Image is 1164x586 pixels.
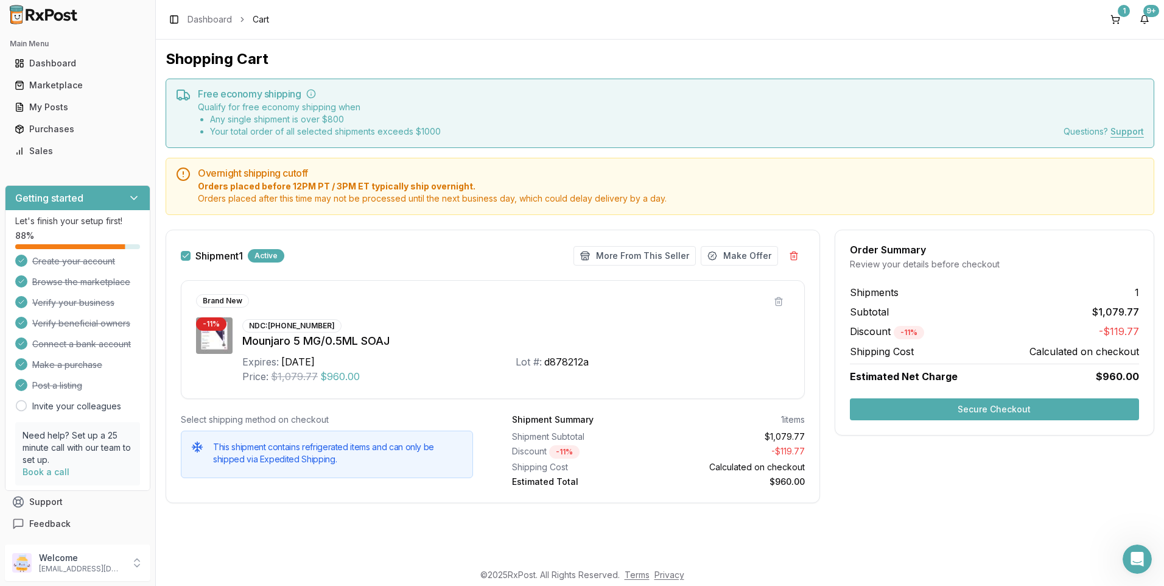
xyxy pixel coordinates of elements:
h5: Free economy shipping [198,89,1144,99]
li: Your total order of all selected shipments exceeds $ 1000 [210,125,441,138]
button: Purchases [5,119,150,139]
img: Mounjaro 5 MG/0.5ML SOAJ [196,317,233,354]
a: Invite your colleagues [32,400,121,412]
button: Marketplace [5,76,150,95]
span: Estimated Net Charge [850,370,958,383]
button: Sales [5,141,150,161]
span: Orders placed after this time may not be processed until the next business day, which could delay... [198,192,1144,205]
span: Feedback [29,518,71,530]
div: - 11 % [196,317,226,331]
div: Calculated on checkout [663,461,804,473]
div: Discount [512,445,653,459]
div: Order Summary [850,245,1139,255]
div: Shipping Cost [512,461,653,473]
div: Marketplace [15,79,141,91]
span: Orders placed before 12PM PT / 3PM ET typically ship overnight. [198,180,1144,192]
div: Active [248,249,284,263]
div: Dashboard [15,57,141,69]
div: [DATE] [281,355,315,369]
div: - 11 % [894,326,924,339]
span: Discount [850,325,924,337]
label: Shipment 1 [195,251,243,261]
div: 1 [1118,5,1130,17]
button: My Posts [5,97,150,117]
a: Marketplace [10,74,145,96]
a: My Posts [10,96,145,118]
span: $1,079.77 [1092,305,1139,319]
p: Welcome [39,552,124,564]
div: Questions? [1064,125,1144,138]
span: Cart [253,13,269,26]
button: More From This Seller [573,246,696,266]
h5: This shipment contains refrigerated items and can only be shipped via Expedited Shipping. [213,441,463,465]
nav: breadcrumb [188,13,269,26]
p: Let's finish your setup first! [15,215,140,227]
span: 1 [1135,285,1139,300]
a: Terms [625,570,650,580]
div: My Posts [15,101,141,113]
div: Brand New [196,294,249,308]
a: Sales [10,140,145,162]
div: Select shipping method on checkout [181,414,473,426]
iframe: Intercom live chat [1123,545,1152,574]
div: d878212a [544,355,589,369]
div: Review your details before checkout [850,258,1139,270]
button: Support [5,491,150,513]
div: $960.00 [663,476,804,488]
div: Price: [242,369,268,384]
div: NDC: [PHONE_NUMBER] [242,319,342,333]
h2: Main Menu [10,39,145,49]
span: -$119.77 [1099,324,1139,339]
span: Make a purchase [32,359,102,371]
div: Mounjaro 5 MG/0.5ML SOAJ [242,333,790,350]
a: Dashboard [10,52,145,74]
span: $1,079.77 [271,369,318,384]
div: $1,079.77 [663,431,804,443]
img: RxPost Logo [5,5,83,24]
span: Connect a bank account [32,338,131,350]
button: Feedback [5,513,150,535]
span: Browse the marketplace [32,276,130,288]
div: Expires: [242,355,279,369]
span: Subtotal [850,305,889,319]
div: Purchases [15,123,141,135]
a: Purchases [10,118,145,140]
span: Post a listing [32,379,82,392]
span: Create your account [32,255,115,267]
li: Any single shipment is over $ 800 [210,113,441,125]
button: Dashboard [5,54,150,73]
p: [EMAIL_ADDRESS][DOMAIN_NAME] [39,564,124,574]
div: - $119.77 [663,445,804,459]
span: Shipments [850,285,899,300]
div: Qualify for free economy shipping when [198,101,441,138]
div: Sales [15,145,141,157]
span: Verify your business [32,297,114,309]
h3: Getting started [15,191,83,205]
span: Shipping Cost [850,344,914,359]
img: User avatar [12,553,32,573]
div: Shipment Subtotal [512,431,653,443]
div: Lot #: [516,355,542,369]
div: - 11 % [549,445,580,459]
button: 9+ [1135,10,1154,29]
a: Book a call [23,467,69,477]
span: Verify beneficial owners [32,317,130,330]
span: $960.00 [320,369,360,384]
a: Privacy [654,570,684,580]
button: Make Offer [701,246,778,266]
span: Calculated on checkout [1029,344,1139,359]
span: Make Offer [723,250,771,262]
button: 1 [1106,10,1125,29]
a: Dashboard [188,13,232,26]
span: 88 % [15,230,34,242]
span: $960.00 [1096,369,1139,384]
div: Shipment Summary [512,414,594,426]
div: 1 items [781,414,805,426]
button: Secure Checkout [850,398,1139,420]
h5: Overnight shipping cutoff [198,168,1144,178]
h1: Shopping Cart [166,49,1154,69]
p: Need help? Set up a 25 minute call with our team to set up. [23,429,133,466]
div: Estimated Total [512,476,653,488]
div: 9+ [1143,5,1159,17]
